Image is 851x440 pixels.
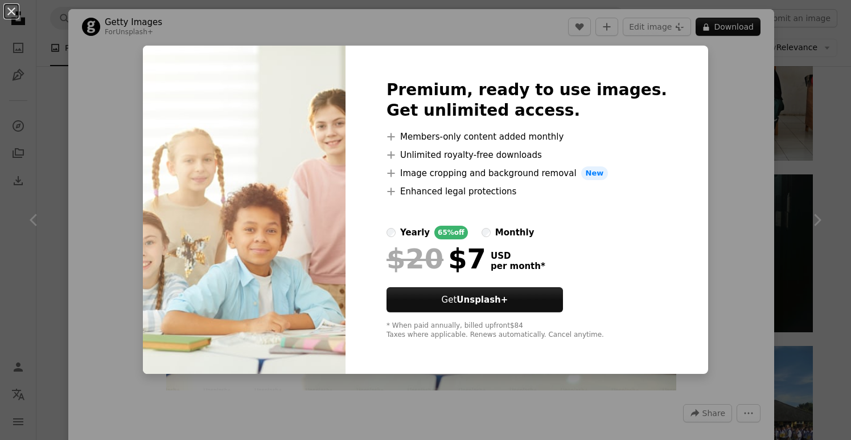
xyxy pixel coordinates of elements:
[387,148,667,162] li: Unlimited royalty-free downloads
[387,244,486,274] div: $7
[581,166,609,180] span: New
[387,166,667,180] li: Image cropping and background removal
[387,321,667,340] div: * When paid annually, billed upfront $84 Taxes where applicable. Renews automatically. Cancel any...
[387,287,563,312] button: GetUnsplash+
[387,130,667,144] li: Members-only content added monthly
[143,46,346,374] img: premium_photo-1661918226000-c08370904b8f
[491,251,545,261] span: USD
[387,185,667,198] li: Enhanced legal protections
[482,228,491,237] input: monthly
[387,228,396,237] input: yearly65%off
[434,226,468,239] div: 65% off
[457,295,508,305] strong: Unsplash+
[387,244,443,274] span: $20
[495,226,535,239] div: monthly
[387,80,667,121] h2: Premium, ready to use images. Get unlimited access.
[491,261,545,271] span: per month *
[400,226,430,239] div: yearly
